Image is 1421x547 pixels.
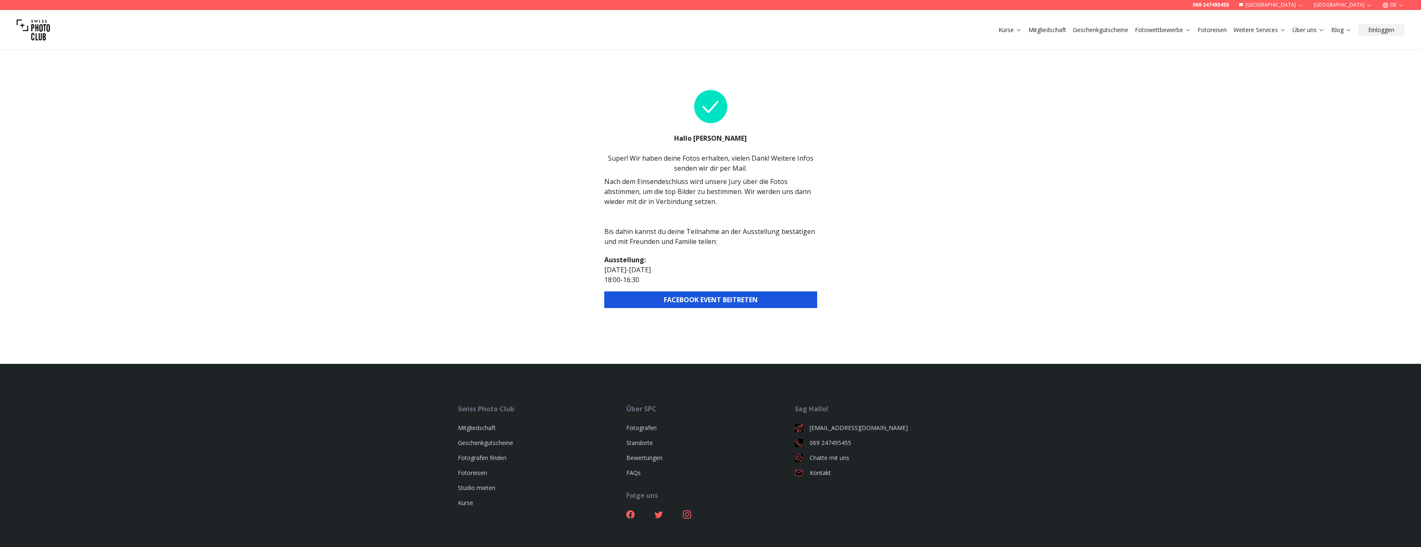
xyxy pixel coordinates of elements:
[626,490,795,500] div: Folge uns
[458,439,513,447] a: Geschenkgutscheine
[795,404,963,414] div: Sag Hallo!
[626,404,795,414] div: Über SPC
[1194,24,1230,36] button: Fotoreisen
[1358,24,1404,36] button: Einloggen
[1028,26,1066,34] a: Mitgliedschaft
[1289,24,1328,36] button: Über uns
[1070,24,1132,36] button: Geschenkgutscheine
[795,469,963,477] a: Kontakt
[1073,26,1128,34] a: Geschenkgutscheine
[604,275,817,285] p: 18:00 - 16:30
[626,424,657,432] a: Fotografen
[1193,2,1229,8] a: 069 247495455
[998,26,1022,34] a: Kurse
[1331,26,1352,34] a: Blog
[604,291,817,308] button: FACEBOOK EVENT BEITRETEN
[458,499,473,507] a: Kurse
[458,454,507,462] a: Fotografen finden
[1132,24,1194,36] button: Fotowettbewerbe
[458,484,495,492] a: Studio mieten
[1328,24,1355,36] button: Blog
[604,80,817,308] div: Nach dem Einsendeschluss wird unsere Jury über die Fotos abstimmen, um die top Bilder zu bestimme...
[995,24,1025,36] button: Kurse
[604,153,817,173] div: Super! Wir haben deine Fotos erhalten, vielen Dank! Weitere Infos senden wir dir per Mail.
[604,265,817,275] p: [DATE] - [DATE]
[795,424,963,432] a: [EMAIL_ADDRESS][DOMAIN_NAME]
[693,134,747,143] b: [PERSON_NAME]
[1025,24,1070,36] button: Mitgliedschaft
[626,454,662,462] a: Bewertungen
[1233,26,1286,34] a: Weitere Services
[626,439,653,447] a: Standorte
[17,13,50,47] img: Swiss photo club
[1135,26,1191,34] a: Fotowettbewerbe
[1292,26,1325,34] a: Über uns
[458,404,626,414] div: Swiss Photo Club
[1198,26,1227,34] a: Fotoreisen
[458,469,487,477] a: Fotoreisen
[604,255,817,265] h2: Ausstellung :
[795,439,963,447] a: 069 247495455
[795,454,963,462] a: Chatte mit uns
[674,134,693,143] b: Hallo
[626,469,641,477] a: FAQs
[458,424,496,432] a: Mitgliedschaft
[1230,24,1289,36] button: Weitere Services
